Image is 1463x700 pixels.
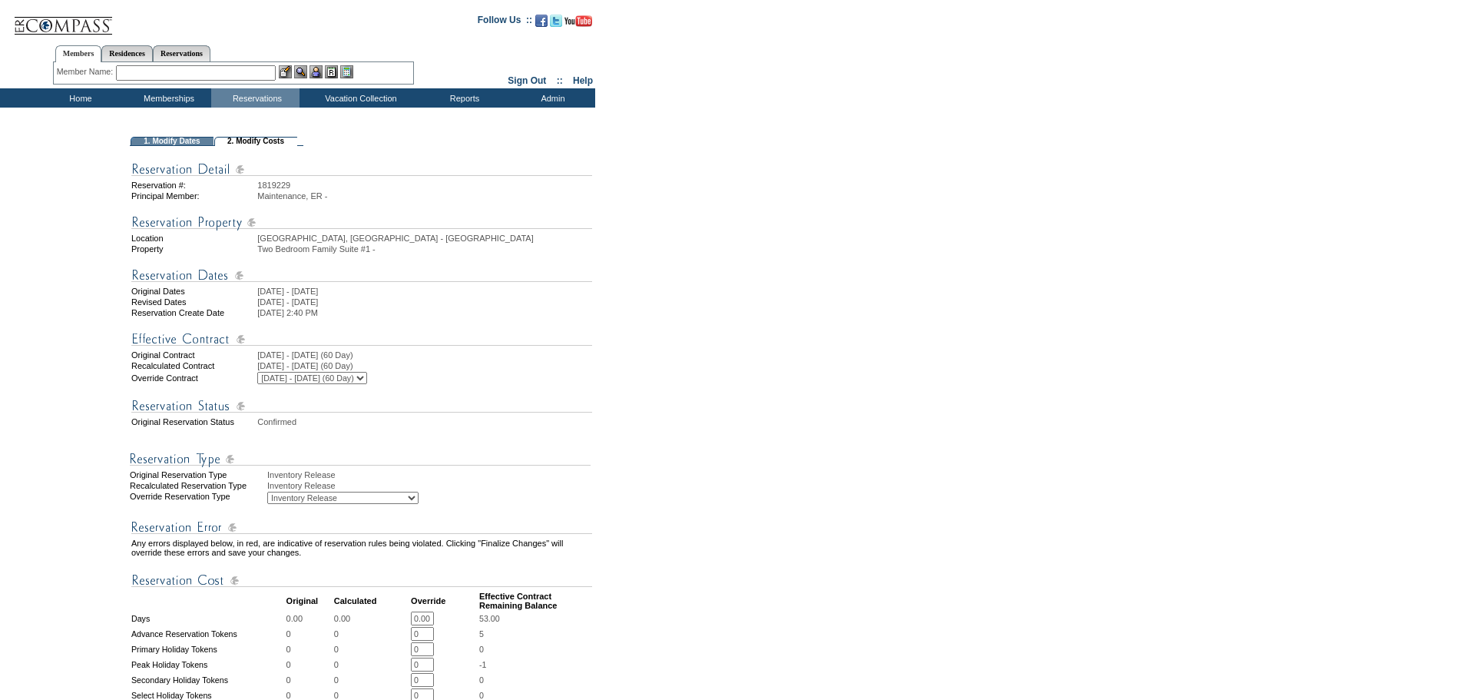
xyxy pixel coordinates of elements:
[479,645,484,654] span: 0
[131,137,213,146] td: 1. Modify Dates
[557,75,563,86] span: ::
[479,592,592,610] td: Effective Contract Remaining Balance
[411,592,478,610] td: Override
[564,19,592,28] a: Subscribe to our YouTube Channel
[131,361,256,370] td: Recalculated Contract
[257,308,592,317] td: [DATE] 2:40 PM
[131,308,256,317] td: Reservation Create Date
[507,88,595,108] td: Admin
[286,642,333,656] td: 0
[130,450,591,469] img: Reservation Type
[340,65,353,78] img: b_calculator.gif
[131,350,256,360] td: Original Contract
[131,396,592,416] img: Reservation Status
[55,45,102,62] a: Members
[131,287,256,296] td: Original Dates
[257,191,592,201] td: Maintenance, ER -
[334,592,409,610] td: Calculated
[334,658,409,672] td: 0
[131,372,256,384] td: Override Contract
[101,45,153,61] a: Residences
[334,642,409,656] td: 0
[257,361,592,370] td: [DATE] - [DATE] (60 Day)
[131,330,592,349] img: Effective Contract
[300,88,419,108] td: Vacation Collection
[153,45,210,61] a: Reservations
[535,15,548,27] img: Become our fan on Facebook
[131,191,256,201] td: Principal Member:
[479,675,484,685] span: 0
[294,65,307,78] img: View
[211,88,300,108] td: Reservations
[131,266,592,285] img: Reservation Dates
[131,160,592,179] img: Reservation Detail
[478,13,532,32] td: Follow Us ::
[286,658,333,672] td: 0
[479,614,500,623] span: 53.00
[131,658,285,672] td: Peak Holiday Tokens
[131,244,256,254] td: Property
[257,350,592,360] td: [DATE] - [DATE] (60 Day)
[257,417,592,426] td: Confirmed
[131,673,285,687] td: Secondary Holiday Tokens
[257,181,592,190] td: 1819229
[334,673,409,687] td: 0
[131,642,285,656] td: Primary Holiday Tokens
[279,65,292,78] img: b_edit.gif
[257,234,592,243] td: [GEOGRAPHIC_DATA], [GEOGRAPHIC_DATA] - [GEOGRAPHIC_DATA]
[550,19,562,28] a: Follow us on Twitter
[573,75,593,86] a: Help
[334,627,409,641] td: 0
[325,65,338,78] img: Reservations
[214,137,297,146] td: 2. Modify Costs
[419,88,507,108] td: Reports
[267,481,594,490] div: Inventory Release
[131,612,285,625] td: Days
[479,660,486,669] span: -1
[479,691,484,700] span: 0
[131,627,285,641] td: Advance Reservation Tokens
[57,65,116,78] div: Member Name:
[131,518,592,537] img: Reservation Errors
[286,592,333,610] td: Original
[286,627,333,641] td: 0
[130,492,266,504] div: Override Reservation Type
[535,19,548,28] a: Become our fan on Facebook
[479,629,484,639] span: 5
[309,65,323,78] img: Impersonate
[508,75,546,86] a: Sign Out
[267,470,594,479] div: Inventory Release
[35,88,123,108] td: Home
[257,244,592,254] td: Two Bedroom Family Suite #1 -
[130,481,266,490] div: Recalculated Reservation Type
[131,571,592,590] img: Reservation Cost
[550,15,562,27] img: Follow us on Twitter
[286,673,333,687] td: 0
[131,234,256,243] td: Location
[131,539,592,557] td: Any errors displayed below, in red, are indicative of reservation rules being violated. Clicking ...
[257,287,592,296] td: [DATE] - [DATE]
[123,88,211,108] td: Memberships
[131,213,592,232] img: Reservation Property
[334,612,409,625] td: 0.00
[130,470,266,479] div: Original Reservation Type
[564,15,592,27] img: Subscribe to our YouTube Channel
[13,4,113,35] img: Compass Home
[286,612,333,625] td: 0.00
[131,181,256,190] td: Reservation #:
[131,297,256,307] td: Revised Dates
[257,297,592,307] td: [DATE] - [DATE]
[131,417,256,426] td: Original Reservation Status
